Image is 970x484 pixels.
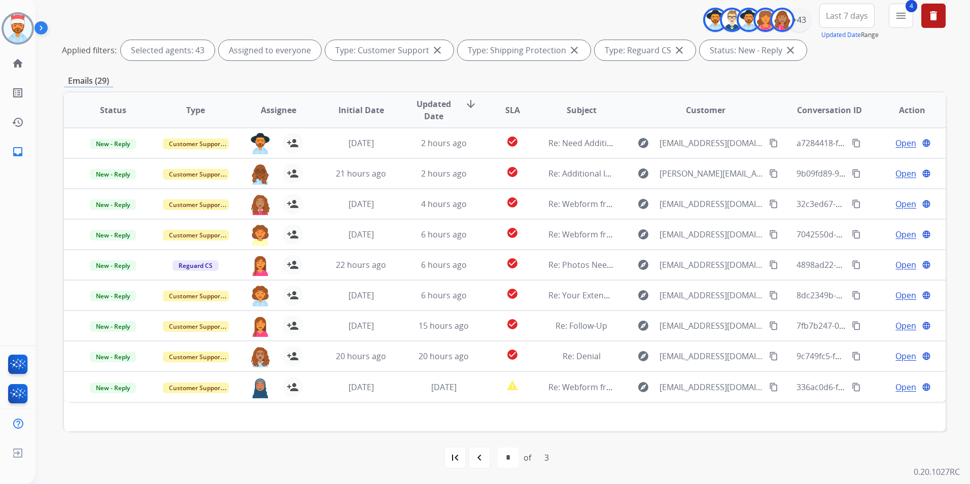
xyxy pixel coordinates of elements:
mat-icon: person_add [287,137,299,149]
span: [EMAIL_ADDRESS][DOMAIN_NAME] [660,320,764,332]
span: Range [821,30,879,39]
mat-icon: person_add [287,167,299,180]
mat-icon: content_copy [852,321,861,330]
span: Open [895,137,916,149]
span: Re: Need Additional Information [548,137,671,149]
div: of [524,452,531,464]
span: [EMAIL_ADDRESS][DOMAIN_NAME] [660,289,764,301]
mat-icon: content_copy [852,139,861,148]
mat-icon: first_page [449,452,461,464]
span: Customer Support [163,230,229,240]
img: agent-avatar [250,377,270,398]
span: New - Reply [90,199,136,210]
mat-icon: person_add [287,381,299,393]
span: 9b09fd89-9877-4c6d-8548-40e0fccb29a6 [796,168,949,179]
div: 3 [536,447,557,468]
mat-icon: report_problem [506,379,518,392]
span: Re: Webform from [EMAIL_ADDRESS][DOMAIN_NAME] on [DATE] [548,229,792,240]
mat-icon: person_add [287,259,299,271]
mat-icon: language [922,352,931,361]
span: New - Reply [90,383,136,393]
span: New - Reply [90,230,136,240]
span: 32c3ed67-ef34-49b8-b15d-889213c3d692 [796,198,952,210]
mat-icon: content_copy [769,230,778,239]
mat-icon: explore [637,198,649,210]
span: 20 hours ago [336,351,386,362]
mat-icon: content_copy [852,291,861,300]
span: 7fb7b247-017b-43ab-98c0-74da6410f39c [796,320,950,331]
span: [EMAIL_ADDRESS][DOMAIN_NAME] [660,198,764,210]
mat-icon: content_copy [769,139,778,148]
mat-icon: check_circle [506,349,518,361]
span: Re: Webform from [EMAIL_ADDRESS][DOMAIN_NAME] on [DATE] [548,198,792,210]
mat-icon: language [922,321,931,330]
span: [DATE] [431,382,457,393]
span: [EMAIL_ADDRESS][DOMAIN_NAME] [660,259,764,271]
span: Open [895,228,916,240]
span: New - Reply [90,321,136,332]
img: agent-avatar [250,224,270,246]
span: Open [895,289,916,301]
mat-icon: check_circle [506,166,518,178]
span: [EMAIL_ADDRESS][DOMAIN_NAME] [660,350,764,362]
mat-icon: close [673,44,685,56]
button: Updated Date [821,31,861,39]
mat-icon: navigate_before [473,452,486,464]
p: 0.20.1027RC [914,466,960,478]
img: agent-avatar [250,133,270,154]
span: [EMAIL_ADDRESS][DOMAIN_NAME] [660,381,764,393]
mat-icon: content_copy [852,352,861,361]
span: Customer Support [163,383,229,393]
span: Open [895,259,916,271]
span: Customer Support [163,291,229,301]
span: 22 hours ago [336,259,386,270]
span: a7284418-f8e0-4e7d-9d98-bc8bc2114a6e [796,137,952,149]
mat-icon: language [922,169,931,178]
mat-icon: check_circle [506,288,518,300]
span: 4898ad22-902d-4ee0-b986-1255612304df [796,259,953,270]
img: avatar [4,14,32,43]
span: [DATE] [349,198,374,210]
span: Customer Support [163,352,229,362]
span: 20 hours ago [419,351,469,362]
mat-icon: content_copy [769,321,778,330]
span: 7042550d-0294-4401-963b-f6d732e5c0a2 [796,229,952,240]
mat-icon: explore [637,167,649,180]
span: Open [895,167,916,180]
mat-icon: close [784,44,796,56]
span: 6 hours ago [421,259,467,270]
mat-icon: content_copy [852,230,861,239]
mat-icon: content_copy [852,199,861,209]
span: New - Reply [90,352,136,362]
span: Type [186,104,205,116]
mat-icon: person_add [287,350,299,362]
span: Customer Support [163,139,229,149]
mat-icon: explore [637,381,649,393]
span: [DATE] [349,137,374,149]
mat-icon: explore [637,289,649,301]
span: Open [895,320,916,332]
span: Re: Additional Information Requested [548,168,692,179]
span: Reguard CS [172,260,219,271]
mat-icon: content_copy [852,260,861,269]
span: New - Reply [90,291,136,301]
span: Open [895,198,916,210]
mat-icon: check_circle [506,257,518,269]
span: Re: Denial [563,351,601,362]
span: 4 hours ago [421,198,467,210]
span: [EMAIL_ADDRESS][DOMAIN_NAME] [660,228,764,240]
span: 336ac0d6-f3ea-4a61-8b3c-fd4f3f4ae23c [796,382,945,393]
mat-icon: content_copy [769,291,778,300]
mat-icon: arrow_downward [465,98,477,110]
mat-icon: history [12,116,24,128]
mat-icon: list_alt [12,87,24,99]
mat-icon: person_add [287,198,299,210]
div: Assigned to everyone [219,40,321,60]
mat-icon: language [922,260,931,269]
span: Open [895,350,916,362]
mat-icon: language [922,383,931,392]
mat-icon: close [568,44,580,56]
mat-icon: language [922,291,931,300]
span: Initial Date [338,104,384,116]
span: [EMAIL_ADDRESS][DOMAIN_NAME] [660,137,764,149]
